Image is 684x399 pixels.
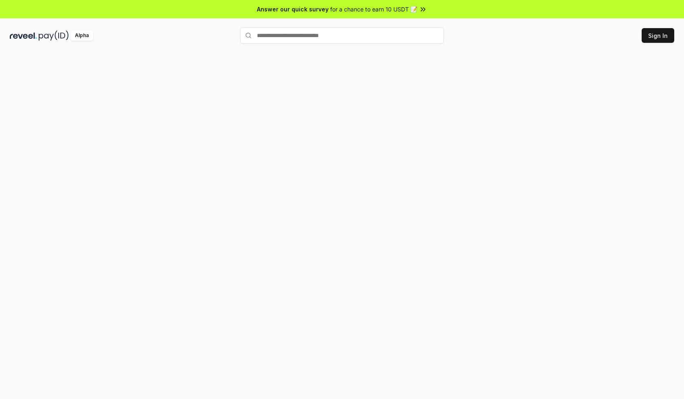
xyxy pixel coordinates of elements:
[642,28,674,43] button: Sign In
[257,5,329,13] span: Answer our quick survey
[39,31,69,41] img: pay_id
[330,5,417,13] span: for a chance to earn 10 USDT 📝
[70,31,93,41] div: Alpha
[10,31,37,41] img: reveel_dark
